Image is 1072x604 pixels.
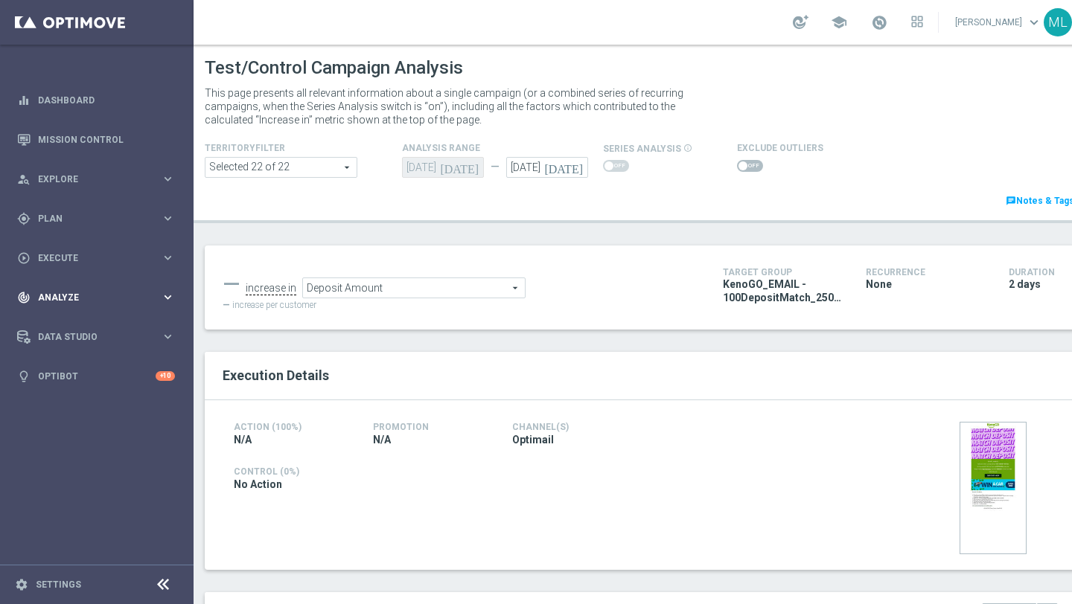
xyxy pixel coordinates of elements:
span: keyboard_arrow_down [1026,14,1042,30]
a: [PERSON_NAME]keyboard_arrow_down [954,11,1044,33]
a: Dashboard [38,80,175,120]
button: equalizer Dashboard [16,94,176,106]
h4: Control (0%) [234,466,768,477]
p: This page presents all relevant information about a single campaign (or a combined series of recu... [205,86,703,126]
h4: Target Group [723,267,843,277]
i: keyboard_arrow_right [161,251,175,265]
div: Mission Control [17,120,175,159]
i: gps_fixed [17,212,31,225]
a: Settings [36,580,81,589]
div: Dashboard [17,80,175,120]
i: track_changes [17,291,31,304]
i: person_search [17,173,31,186]
div: Optibot [17,356,175,396]
input: Select Date [506,157,588,178]
span: Explore [38,175,161,184]
div: Data Studio [17,330,161,344]
span: KenoGO_EMAIL - 100DepositMatch_250822 [723,277,843,304]
div: increase in [246,282,296,295]
h4: TerritoryFilter [205,143,331,153]
h4: Exclude Outliers [737,143,823,153]
span: increase per customer [232,300,316,310]
span: N/A [373,433,391,446]
div: Plan [17,212,161,225]
span: series analysis [603,144,681,154]
div: Analyze [17,291,161,304]
span: Data Studio [38,332,161,341]
div: Execute [17,251,161,265]
i: [DATE] [544,157,588,173]
button: Data Studio keyboard_arrow_right [16,331,176,343]
i: lightbulb [17,370,31,383]
div: ML [1044,8,1072,36]
h4: Action (100%) [234,422,351,432]
span: N/A [234,433,252,446]
i: [DATE] [440,157,484,173]
h1: Test/Control Campaign Analysis [205,57,463,79]
span: None [866,277,892,291]
button: lightbulb Optibot +10 [16,370,176,382]
button: person_search Explore keyboard_arrow_right [16,173,176,185]
i: keyboard_arrow_right [161,290,175,304]
span: Analyze [38,293,161,302]
a: Mission Control [38,120,175,159]
img: 33437.jpeg [960,422,1027,554]
h4: analysis range [402,143,603,153]
i: chat [1006,196,1016,206]
i: keyboard_arrow_right [161,330,175,344]
span: No Action [234,478,282,491]
span: school [831,14,847,30]
button: play_circle_outline Execute keyboard_arrow_right [16,252,176,264]
span: Plan [38,214,161,223]
i: settings [15,578,28,591]
i: info_outline [683,144,692,152]
i: keyboard_arrow_right [161,172,175,186]
i: equalizer [17,94,31,107]
div: Explore [17,173,161,186]
i: play_circle_outline [17,251,31,265]
span: — [223,300,230,310]
h4: Promotion [373,422,490,432]
span: Execution Details [223,367,329,383]
h4: Duration [1009,267,1058,277]
div: — [484,161,506,173]
div: +10 [156,371,175,381]
a: Optibot [38,356,156,396]
h4: Recurrence [866,267,986,277]
span: 2 days [1009,277,1041,291]
button: track_changes Analyze keyboard_arrow_right [16,292,176,303]
button: Mission Control [16,134,176,146]
span: Execute [38,254,161,263]
button: gps_fixed Plan keyboard_arrow_right [16,213,176,225]
div: — [223,271,240,298]
h4: Channel(s) [512,422,629,432]
span: Africa asia at br ca and 17 more [205,158,357,177]
span: Optimail [512,433,554,446]
i: keyboard_arrow_right [161,211,175,225]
